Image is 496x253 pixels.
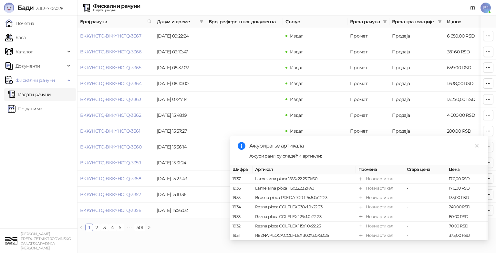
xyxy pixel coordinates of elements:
li: 1 [85,224,93,231]
span: Врста рачуна [350,18,380,25]
td: Промет [347,76,389,92]
td: Промет [347,60,389,76]
span: filter [438,20,442,24]
span: filter [383,20,387,24]
div: Нови артикал [366,214,393,220]
th: Стара цена [404,165,446,174]
td: Промет [347,107,389,123]
td: - [404,231,446,240]
td: 1.638,00 RSD [444,76,490,92]
td: BKKYHCTQ-BKKYHCTQ-3360 [77,139,154,155]
td: Продаја [389,60,444,76]
a: BKKYHCTQ-BKKYHCTQ-3365 [80,65,141,71]
td: - [404,193,446,203]
td: Lamelarna ploca 115x22.23 ZK40 [253,184,356,193]
div: Нови артикал [366,204,393,211]
a: Close [473,142,480,149]
td: 170,00 RSD [446,174,488,184]
span: Издат [290,112,303,118]
td: Продаја [389,28,444,44]
td: Brusna ploca PREDATOR 115x6.0x22.23 [253,193,356,203]
span: Каталог [15,45,33,58]
th: Артикал [253,165,356,174]
td: BKKYHCTQ-BKKYHCTQ-3363 [77,92,154,107]
span: close [475,143,479,148]
span: left [79,225,83,229]
div: Ажурирани су следећи артикли: [249,152,480,159]
span: Издат [290,65,303,71]
span: Издат [290,96,303,102]
td: [DATE] 08:10:00 [154,76,206,92]
td: Продаја [389,107,444,123]
td: Продаја [389,92,444,107]
td: Промет [347,123,389,139]
a: BKKYHCTQ-BKKYHCTQ-3366 [80,49,141,55]
td: Lamelarna ploca 1555x22.23 ZK60 [253,174,356,184]
th: Шифра [230,165,253,174]
div: Издати рачуни [93,9,140,12]
a: BKKYHCTQ-BKKYHCTQ-3363 [80,96,141,102]
a: 2 [93,224,100,231]
a: 3 [101,224,108,231]
a: Издати рачуни [8,88,51,101]
div: Нови артикал [366,176,393,182]
td: - [404,212,446,222]
a: 5 [117,224,124,231]
a: BKKYHCTQ-BKKYHCTQ-3357 [80,192,141,197]
div: Нови артикал [366,232,393,239]
li: Претходна страна [77,224,85,231]
div: Фискални рачуни [93,4,140,9]
td: Rezna ploca COLFLEX 115x1.0x22.23 [253,222,356,231]
td: BKKYHCTQ-BKKYHCTQ-3367 [77,28,154,44]
a: BKKYHCTQ-BKKYHCTQ-3360 [80,144,141,150]
td: 200,00 RSD [444,123,490,139]
td: BKKYHCTQ-BKKYHCTQ-3366 [77,44,154,60]
span: filter [200,20,203,24]
span: ••• [124,224,134,231]
a: Почетна [5,17,34,30]
td: [DATE] 08:37:02 [154,60,206,76]
td: 375,00 RSD [446,231,488,240]
span: filter [382,17,388,27]
th: Цена [446,165,488,174]
td: REZNA PLOCA COLFLEX 300X3.0X32.25 [253,231,356,240]
td: BKKYHCTQ-BKKYHCTQ-3361 [77,123,154,139]
span: Бади [17,4,34,12]
a: Документација [468,3,478,13]
td: [DATE] 15:23:43 [154,171,206,187]
td: Продаја [389,123,444,139]
a: 501 [135,224,145,231]
td: 1935 [230,193,253,203]
small: [PERSON_NAME] PREDUZETNIK TRGOVINSKO ZANATSKA RADNJA [PERSON_NAME] [21,232,71,250]
td: [DATE] 15:10:36 [154,187,206,203]
td: [DATE] 07:47:14 [154,92,206,107]
td: [DATE] 09:10:47 [154,44,206,60]
span: info-circle [238,142,245,150]
li: Следећа страна [145,224,153,231]
img: 64x64-companyLogo-82da5d90-fd56-4d4e-a6cd-cc51c66be7ee.png [5,235,18,247]
span: Фискални рачуни [15,74,55,87]
div: Нови артикал [366,194,393,201]
td: - [404,184,446,193]
td: [DATE] 14:56:02 [154,203,206,218]
span: right [147,225,151,229]
span: filter [437,17,443,27]
td: [DATE] 15:31:24 [154,155,206,171]
td: Rezna ploca COLFLEX 230x1.9x22.23 [253,203,356,212]
span: filter [198,17,205,27]
a: BKKYHCTQ-BKKYHCTQ-3356 [80,207,141,213]
a: BKKYHCTQ-BKKYHCTQ-3359 [80,160,141,166]
td: Продаја [389,76,444,92]
a: 4 [109,224,116,231]
td: BKKYHCTQ-BKKYHCTQ-3364 [77,76,154,92]
li: Следећих 5 Страна [124,224,134,231]
td: 1937 [230,174,253,184]
td: BKKYHCTQ-BKKYHCTQ-3365 [77,60,154,76]
img: Logo [4,3,14,13]
span: Издат [290,49,303,55]
div: Нови артикал [366,185,393,192]
span: Издат [290,128,303,134]
td: [DATE] 15:37:27 [154,123,206,139]
td: 4.000,00 RSD [444,107,490,123]
td: 80,00 RSD [446,212,488,222]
